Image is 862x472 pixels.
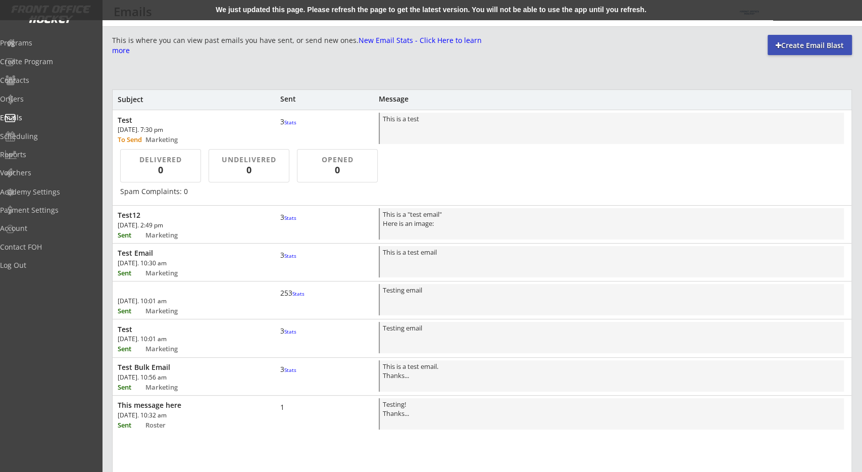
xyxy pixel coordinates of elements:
div: 0 [306,164,370,176]
div: Marketing [145,346,194,352]
div: [DATE]. 10:56 am [118,374,232,381]
font: Stats [284,119,296,126]
div: Sent [118,270,144,276]
div: This is a "test email" Here is an image: [383,210,841,240]
div: OPENED [305,155,371,165]
div: [DATE]. 10:32 am [118,412,232,418]
div: DELIVERED [128,155,194,165]
div: 253 [280,289,311,298]
div: Test Bulk Email [118,363,256,372]
div: Testing email [383,323,841,353]
div: Marketing [145,232,194,239]
div: 3 [280,326,311,336]
font: Stats [284,252,296,259]
div: Test [118,325,256,334]
font: New Email Stats - Click Here to learn more [112,35,484,55]
div: 0 [131,164,190,176]
div: This is where you can view past emails you have sent, or send new ones. [112,35,482,55]
div: Marketing [145,136,194,143]
div: 3 [280,365,311,374]
font: Stats [292,290,305,297]
div: Testing! Thanks... [383,400,841,430]
div: Test [118,116,256,125]
div: Subject [118,96,256,103]
div: [DATE]. 10:01 am [118,298,232,304]
div: This is a test email [383,248,841,277]
div: Marketing [145,384,194,391]
div: UNDELIVERED [216,155,282,165]
div: Sent [118,422,144,429]
div: 3 [280,251,311,260]
div: Sent [118,232,144,239]
div: [DATE]. 2:49 pm [118,222,232,228]
div: Sent [118,308,144,314]
div: Test12 [118,211,256,220]
div: This message here [118,401,256,410]
div: Testing email [383,286,841,315]
font: Stats [284,328,296,335]
div: Message [379,96,588,103]
div: Marketing [145,270,194,276]
div: [DATE]. 10:30 am [118,260,232,266]
font: Stats [284,214,296,221]
div: Sent [118,384,144,391]
div: Sent [280,96,311,103]
div: 3 [280,117,311,126]
div: This is a test email. Thanks... [383,362,841,392]
div: 1 [280,403,311,412]
div: Create Email Blast [768,40,852,51]
div: This is a test [383,114,841,144]
div: [DATE]. 7:30 pm [118,127,232,133]
div: Roster [145,422,194,429]
div: 3 [280,213,311,222]
div: Spam Complaints: 0 [120,186,844,197]
div: Marketing [145,308,194,314]
div: To Send [118,136,144,143]
div: Test Email [118,249,256,258]
div: 0 [217,164,281,176]
div: Sent [118,346,144,352]
font: Stats [284,366,296,373]
div: [DATE]. 10:01 am [118,336,232,342]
